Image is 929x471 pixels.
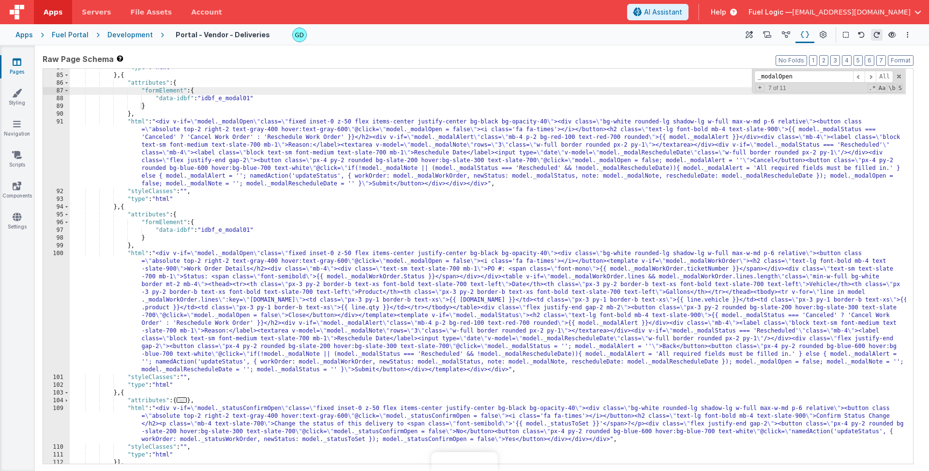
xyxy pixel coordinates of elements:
button: Fuel Logic — [EMAIL_ADDRESS][DOMAIN_NAME] [749,7,921,17]
span: Toggel Replace mode [755,84,764,91]
span: Help [711,7,726,17]
span: RegExp Search [868,84,876,92]
div: 92 [43,188,70,196]
span: Whole Word Search [887,84,896,92]
button: No Folds [776,55,807,66]
button: 7 [876,55,886,66]
button: 6 [865,55,874,66]
div: 96 [43,219,70,227]
span: CaseSensitive Search [878,84,886,92]
div: 112 [43,459,70,467]
button: Format [888,55,914,66]
div: 104 [43,397,70,405]
button: 4 [842,55,852,66]
div: 94 [43,203,70,211]
button: 1 [809,55,817,66]
button: Options [902,29,914,41]
span: Raw Page Schema [43,53,114,65]
div: 85 [43,72,70,79]
div: 86 [43,79,70,87]
div: 87 [43,87,70,95]
input: Search for [754,71,853,83]
div: 97 [43,227,70,234]
span: Fuel Logic — [749,7,792,17]
h4: Portal - Vendor - Deliveries [176,31,270,38]
div: 88 [43,95,70,103]
div: 102 [43,381,70,389]
span: Search In Selection [898,84,903,92]
div: 110 [43,443,70,451]
div: Apps [15,30,33,40]
span: 7 of 11 [764,85,790,91]
div: 100 [43,250,70,374]
div: 99 [43,242,70,250]
div: 101 [43,374,70,381]
div: 111 [43,451,70,459]
button: AI Assistant [627,4,689,20]
span: Apps [44,7,62,17]
div: 89 [43,103,70,110]
span: Alt-Enter [876,71,893,83]
div: Development [107,30,153,40]
button: 3 [830,55,840,66]
button: 5 [854,55,863,66]
span: [EMAIL_ADDRESS][DOMAIN_NAME] [792,7,911,17]
div: Fuel Portal [52,30,89,40]
span: File Assets [131,7,172,17]
div: 109 [43,405,70,443]
div: 95 [43,211,70,219]
span: AI Assistant [644,7,682,17]
span: ... [177,397,187,403]
div: 98 [43,234,70,242]
img: 3dd21bde18fb3f511954fc4b22afbf3f [293,28,306,42]
span: Servers [82,7,111,17]
div: 91 [43,118,70,188]
div: 103 [43,389,70,397]
div: 93 [43,196,70,203]
div: 90 [43,110,70,118]
button: 2 [819,55,828,66]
